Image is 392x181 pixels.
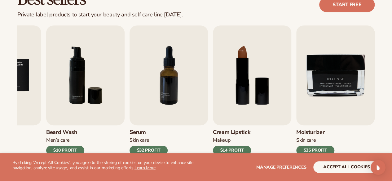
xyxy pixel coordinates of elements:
div: $32 PROFIT [130,146,168,155]
a: 6 / 9 [46,25,125,155]
span: Manage preferences [256,164,306,170]
button: Manage preferences [256,161,306,173]
div: $35 PROFIT [296,146,334,155]
div: Private label products to start your beauty and self care line [DATE]. [17,11,183,18]
h3: Serum [130,129,168,136]
button: accept all cookies [313,161,380,173]
p: By clicking "Accept All Cookies", you agree to the storing of cookies on your device to enhance s... [12,160,196,171]
div: Open Intercom Messenger [371,160,385,175]
a: Learn More [134,165,156,171]
a: 9 / 9 [296,25,375,155]
h3: Beard Wash [46,129,84,136]
div: Men’s Care [46,137,84,144]
h3: Cream Lipstick [213,129,251,136]
div: $10 PROFIT [46,146,84,155]
div: Skin Care [296,137,334,144]
a: 7 / 9 [130,25,208,155]
a: 8 / 9 [213,25,291,155]
h3: Moisturizer [296,129,334,136]
div: Skin Care [130,137,168,144]
div: $14 PROFIT [213,146,251,155]
div: Makeup [213,137,251,144]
